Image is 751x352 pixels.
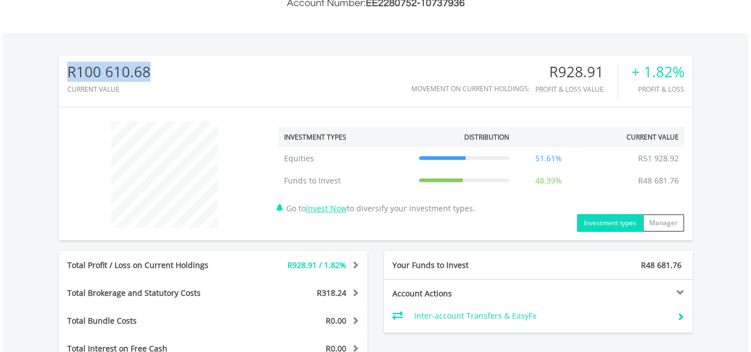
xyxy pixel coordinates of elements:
button: Manager [643,214,684,232]
div: Your Funds to Invest [384,260,539,271]
a: Invest Now [306,203,347,214]
td: Inter-account Transfers & EasyFx [414,308,668,324]
div: Total Profit / Loss on Current Holdings [59,260,239,271]
td: 48.39% [515,170,583,192]
div: Distribution [464,132,509,142]
span: R0.00 [326,315,346,326]
td: Funds to Invest [278,170,414,192]
div: R100 610.68 [67,64,151,80]
th: Current Value [583,127,684,147]
div: Profit & Loss Value [535,86,618,93]
span: R928.91 / 1.82% [287,260,346,270]
div: Movement on Current Holdings: [411,85,530,92]
button: Investment types [577,214,643,232]
div: Go to to diversify your investment types. [270,116,693,232]
div: Account Actions [384,288,539,299]
div: Total Bundle Costs [59,315,239,326]
span: R48 681.76 [641,260,682,270]
div: Total Brokerage and Statutory Costs [59,287,239,299]
td: 51.61% [515,147,583,170]
div: R928.91 [535,64,618,80]
div: + 1.82% [631,64,684,80]
td: R51 928.92 [633,147,684,170]
td: Equities [278,147,414,170]
th: Investment Types [278,127,414,147]
div: Profit & Loss [631,86,684,93]
div: CURRENT VALUE [67,86,151,93]
span: R318.24 [317,287,346,298]
td: R48 681.76 [633,170,684,192]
